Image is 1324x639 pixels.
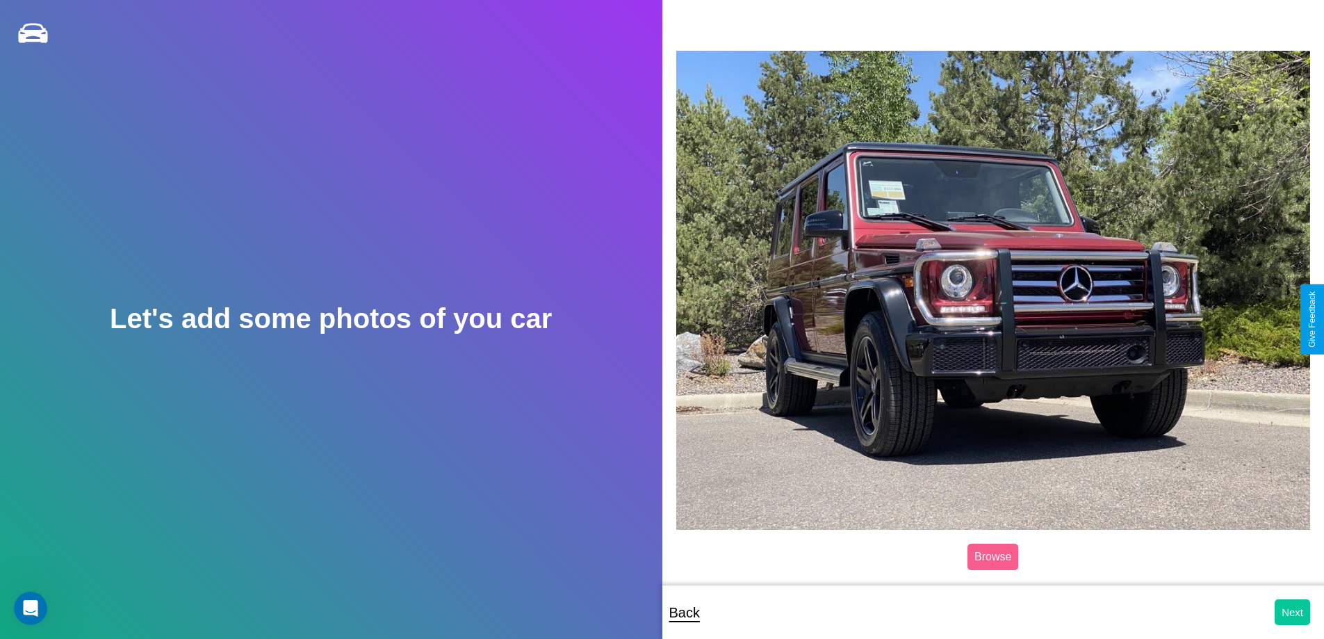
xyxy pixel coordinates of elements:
[1275,599,1310,625] button: Next
[1307,291,1317,348] div: Give Feedback
[676,51,1311,529] img: posted
[669,600,700,625] p: Back
[14,592,47,625] iframe: Intercom live chat
[967,544,1018,570] label: Browse
[110,303,552,334] h2: Let's add some photos of you car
